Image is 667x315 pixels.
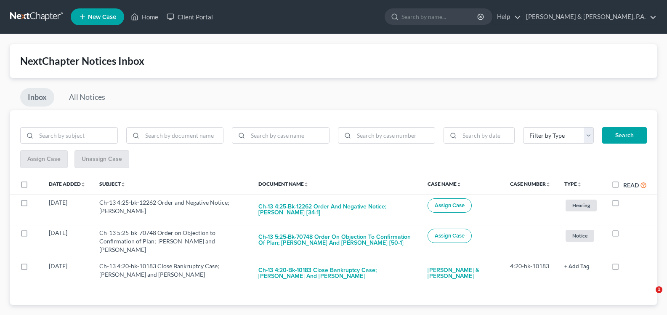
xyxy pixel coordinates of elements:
input: Search by document name [142,128,223,144]
td: 4:20-bk-10183 [503,258,558,288]
td: [DATE] [42,195,93,225]
a: Hearing [564,198,598,212]
a: Subjectunfold_more [99,181,126,187]
a: Help [493,9,521,24]
a: Document Nameunfold_more [258,181,309,187]
button: Ch-13 5:25-bk-70748 Order on Objection to Confirmation of Plan; [PERSON_NAME] and [PERSON_NAME] [... [258,229,414,251]
button: Ch-13 4:20-bk-10183 Close Bankruptcy Case; [PERSON_NAME] and [PERSON_NAME] [258,262,414,285]
button: + Add Tag [564,264,590,270]
i: unfold_more [457,182,462,187]
a: Typeunfold_more [564,181,582,187]
a: Case Nameunfold_more [428,181,462,187]
input: Search by case name [248,128,329,144]
td: Ch-13 5:25-bk-70748 Order on Objection to Confirmation of Plan; [PERSON_NAME] and [PERSON_NAME] [93,225,252,258]
input: Search by case number [354,128,435,144]
td: Ch-13 4:20-bk-10183 Close Bankruptcy Case; [PERSON_NAME] and [PERSON_NAME] [93,258,252,288]
button: Assign Case [428,229,472,243]
i: unfold_more [546,182,551,187]
input: Search by date [460,128,514,144]
a: Client Portal [162,9,217,24]
div: NextChapter Notices Inbox [20,54,647,68]
i: unfold_more [81,182,86,187]
a: Notice [564,229,598,243]
label: Read [623,181,639,190]
a: [PERSON_NAME] & [PERSON_NAME], P.A. [522,9,656,24]
button: Assign Case [428,198,472,213]
a: Date Addedunfold_more [49,181,86,187]
input: Search by subject [36,128,117,144]
a: Home [127,9,162,24]
button: Ch-13 4:25-bk-12262 Order and Negative Notice; [PERSON_NAME] [34-1] [258,198,414,221]
a: Inbox [20,88,54,107]
span: Notice [566,230,594,241]
a: [PERSON_NAME] & [PERSON_NAME] [428,262,497,285]
input: Search by name... [401,9,478,24]
td: Ch-13 4:25-bk-12262 Order and Negative Notice; [PERSON_NAME] [93,195,252,225]
iframe: Intercom live chat [638,286,659,307]
a: All Notices [61,88,113,107]
i: unfold_more [121,182,126,187]
a: + Add Tag [564,262,598,270]
button: Search [602,127,647,144]
td: [DATE] [42,225,93,258]
a: Case Numberunfold_more [510,181,551,187]
span: New Case [88,14,116,20]
i: unfold_more [577,182,582,187]
i: unfold_more [304,182,309,187]
span: Assign Case [435,232,465,239]
span: Hearing [566,200,597,211]
span: Assign Case [435,202,465,209]
span: 1 [656,286,662,293]
td: [DATE] [42,258,93,288]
